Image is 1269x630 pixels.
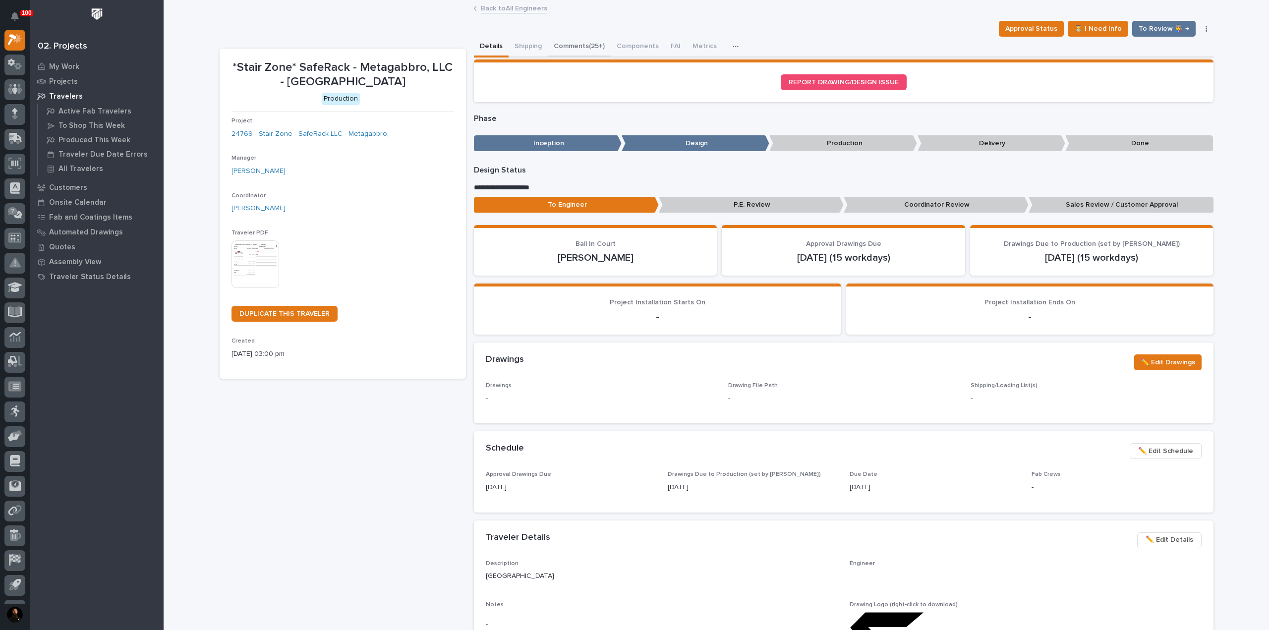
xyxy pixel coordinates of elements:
[49,92,83,101] p: Travelers
[486,482,656,493] p: [DATE]
[1141,356,1195,368] span: ✏️ Edit Drawings
[1139,23,1189,35] span: To Review 👨‍🏭 →
[231,203,286,214] a: [PERSON_NAME]
[1068,21,1128,37] button: ⏳ I Need Info
[4,6,25,27] button: Notifications
[474,37,509,57] button: Details
[1029,197,1213,213] p: Sales Review / Customer Approval
[231,349,454,359] p: [DATE] 03:00 pm
[1032,482,1202,493] p: -
[38,147,164,161] a: Traveler Due Date Errors
[231,118,252,124] span: Project
[918,135,1065,152] p: Delivery
[58,121,125,130] p: To Shop This Week
[30,225,164,239] a: Automated Drawings
[850,482,1020,493] p: [DATE]
[49,228,123,237] p: Automated Drawings
[999,21,1064,37] button: Approval Status
[1130,443,1202,459] button: ✏️ Edit Schedule
[38,118,164,132] a: To Shop This Week
[781,74,907,90] a: REPORT DRAWING/DESIGN ISSUE
[30,74,164,89] a: Projects
[474,166,1213,175] p: Design Status
[49,213,132,222] p: Fab and Coatings Items
[38,104,164,118] a: Active Fab Travelers
[474,135,622,152] p: Inception
[322,93,360,105] div: Production
[22,9,32,16] p: 100
[231,193,266,199] span: Coordinator
[486,311,829,323] p: -
[49,243,75,252] p: Quotes
[30,59,164,74] a: My Work
[38,133,164,147] a: Produced This Week
[486,602,504,608] span: Notes
[49,198,107,207] p: Onsite Calendar
[1132,21,1196,37] button: To Review 👨‍🏭 →
[509,37,548,57] button: Shipping
[30,210,164,225] a: Fab and Coatings Items
[231,60,454,89] p: *Stair Zone* SafeRack - Metagabbro, LLC - [GEOGRAPHIC_DATA]
[58,150,148,159] p: Traveler Due Date Errors
[769,135,917,152] p: Production
[30,269,164,284] a: Traveler Status Details
[668,482,838,493] p: [DATE]
[58,165,103,173] p: All Travelers
[610,299,705,306] span: Project Installation Starts On
[49,273,131,282] p: Traveler Status Details
[474,114,1213,123] p: Phase
[665,37,687,57] button: FAI
[88,5,106,23] img: Workspace Logo
[687,37,723,57] button: Metrics
[30,239,164,254] a: Quotes
[30,254,164,269] a: Assembly View
[668,471,821,477] span: Drawings Due to Production (set by [PERSON_NAME])
[12,12,25,28] div: Notifications100
[659,197,844,213] p: P.E. Review
[982,252,1202,264] p: [DATE] (15 workdays)
[858,311,1202,323] p: -
[30,180,164,195] a: Customers
[231,230,268,236] span: Traveler PDF
[1134,354,1202,370] button: ✏️ Edit Drawings
[231,306,338,322] a: DUPLICATE THIS TRAVELER
[1065,135,1213,152] p: Done
[971,394,1201,404] p: -
[481,2,547,13] a: Back toAll Engineers
[474,197,659,213] p: To Engineer
[30,195,164,210] a: Onsite Calendar
[548,37,611,57] button: Comments (25+)
[486,443,524,454] h2: Schedule
[1032,471,1061,477] span: Fab Crews
[971,383,1038,389] span: Shipping/Loading List(s)
[486,619,838,630] p: -
[1146,534,1193,546] span: ✏️ Edit Details
[850,561,875,567] span: Engineer
[728,394,730,404] p: -
[1074,23,1122,35] span: ⏳ I Need Info
[1005,23,1057,35] span: Approval Status
[806,240,881,247] span: Approval Drawings Due
[4,604,25,625] button: users-avatar
[486,252,705,264] p: [PERSON_NAME]
[728,383,778,389] span: Drawing File Path
[622,135,769,152] p: Design
[1004,240,1180,247] span: Drawings Due to Production (set by [PERSON_NAME])
[58,136,130,145] p: Produced This Week
[486,354,524,365] h2: Drawings
[789,79,899,86] span: REPORT DRAWING/DESIGN ISSUE
[850,602,958,608] span: Drawing Logo (right-click to download)
[486,383,512,389] span: Drawings
[49,183,87,192] p: Customers
[239,310,330,317] span: DUPLICATE THIS TRAVELER
[984,299,1075,306] span: Project Installation Ends On
[38,162,164,175] a: All Travelers
[844,197,1029,213] p: Coordinator Review
[486,394,716,404] p: -
[576,240,616,247] span: Ball In Court
[49,62,79,71] p: My Work
[231,166,286,176] a: [PERSON_NAME]
[734,252,953,264] p: [DATE] (15 workdays)
[49,258,101,267] p: Assembly View
[486,532,550,543] h2: Traveler Details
